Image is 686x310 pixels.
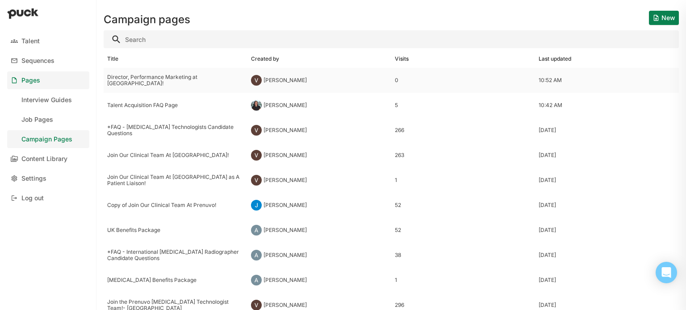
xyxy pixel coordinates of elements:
[21,175,46,182] div: Settings
[649,11,679,25] button: New
[264,302,307,308] div: [PERSON_NAME]
[395,56,409,62] div: Visits
[107,277,244,283] div: [MEDICAL_DATA] Benefits Package
[7,52,89,70] a: Sequences
[395,152,531,158] div: 263
[7,130,89,148] a: Campaign Pages
[21,194,44,202] div: Log out
[21,96,72,104] div: Interview Guides
[107,202,244,208] div: Copy of Join Our Clinical Team At Prenuvo!
[539,202,556,208] div: [DATE]
[539,127,556,133] div: [DATE]
[395,177,531,183] div: 1
[107,227,244,233] div: UK Benefits Package
[7,71,89,89] a: Pages
[107,174,244,187] div: Join Our Clinical Team At [GEOGRAPHIC_DATA] as A Patient Liaison!
[395,252,531,258] div: 38
[21,37,40,45] div: Talent
[7,150,89,168] a: Content Library
[539,102,562,108] div: 10:42 AM
[107,124,244,137] div: *FAQ - [MEDICAL_DATA] Technologists Candidate Questions
[656,262,677,283] div: Open Intercom Messenger
[539,252,556,258] div: [DATE]
[264,202,307,208] div: [PERSON_NAME]
[264,252,307,258] div: [PERSON_NAME]
[395,77,531,83] div: 0
[264,277,307,283] div: [PERSON_NAME]
[21,77,40,84] div: Pages
[264,102,307,108] div: [PERSON_NAME]
[107,56,118,62] div: Title
[395,277,531,283] div: 1
[539,302,556,308] div: [DATE]
[395,127,531,133] div: 266
[539,152,556,158] div: [DATE]
[395,202,531,208] div: 52
[539,77,562,83] div: 10:52 AM
[107,74,244,87] div: Director, Performance Marketing at [GEOGRAPHIC_DATA]!
[7,169,89,187] a: Settings
[264,77,307,83] div: [PERSON_NAME]
[21,116,53,124] div: Job Pages
[21,136,72,143] div: Campaign Pages
[395,227,531,233] div: 52
[251,56,279,62] div: Created by
[104,30,679,48] input: Search
[264,152,307,158] div: [PERSON_NAME]
[7,32,89,50] a: Talent
[539,227,556,233] div: [DATE]
[395,102,531,108] div: 5
[539,277,556,283] div: [DATE]
[21,57,54,65] div: Sequences
[264,227,307,233] div: [PERSON_NAME]
[7,91,89,109] a: Interview Guides
[7,111,89,128] a: Job Pages
[107,102,244,108] div: Talent Acquisition FAQ Page
[104,14,190,25] h1: Campaign pages
[539,177,556,183] div: [DATE]
[107,152,244,158] div: Join Our Clinical Team At [GEOGRAPHIC_DATA]!
[395,302,531,308] div: 296
[21,155,67,163] div: Content Library
[539,56,571,62] div: Last updated
[264,177,307,183] div: [PERSON_NAME]
[107,249,244,262] div: *FAQ - International [MEDICAL_DATA] Radiographer Candidate Questions
[264,127,307,133] div: [PERSON_NAME]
